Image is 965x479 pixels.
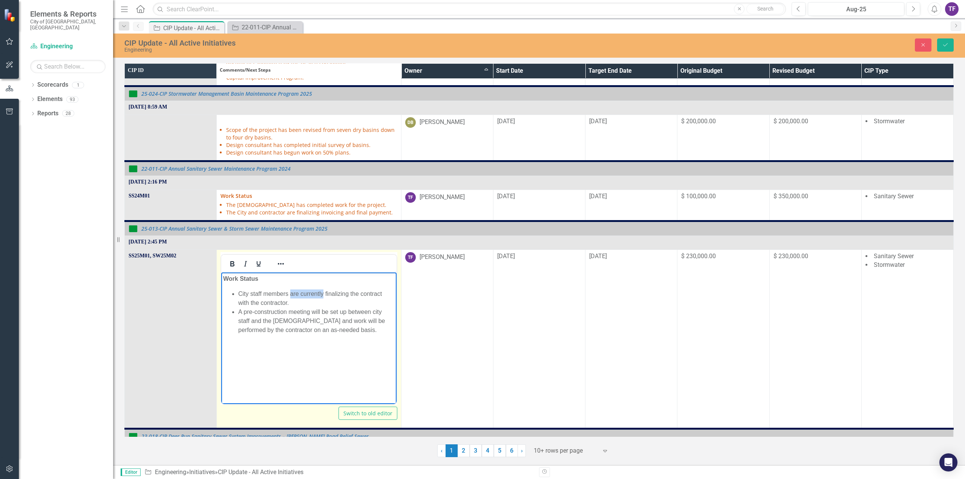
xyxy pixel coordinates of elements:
[405,192,416,203] div: TF
[458,444,470,457] a: 2
[252,259,265,269] button: Underline
[129,164,138,173] img: On Target
[37,95,63,104] a: Elements
[129,238,950,246] div: [DATE] 2:45 PM
[141,91,950,96] a: 25-024-CIP Stormwater Management Basin Maintenance Program 2025
[494,444,506,457] a: 5
[521,447,523,454] span: ›
[229,23,301,32] a: 22-011-CIP Annual Sanitary Sewer Maintenance Program 2024
[774,253,808,260] span: $ 230,000.00
[221,272,396,404] iframe: Rich Text Area
[239,259,252,269] button: Italic
[129,103,950,111] div: [DATE] 8:59 AM
[226,149,397,156] li: Design consultant has begun work on 50% plans.
[226,126,397,141] li: Scope of the project has been revised from seven dry basins down to four dry basins.
[226,259,239,269] button: Bold
[189,468,215,476] a: Initiatives
[774,193,808,200] span: $ 350,000.00
[141,226,950,231] a: 25-013-CIP Annual Sanitary Sewer & Storm Sewer Maintenance Program 2025
[589,118,607,125] span: [DATE]
[681,253,716,260] span: $ 230,000.00
[141,433,950,439] a: 23-018-CIP Deer Run Sanitary Sewer System Improvements – [PERSON_NAME] Road Relief Sewer
[420,118,465,127] div: [PERSON_NAME]
[405,117,416,128] div: DB
[124,47,595,53] div: Engineering
[30,42,106,51] a: Engineering
[441,447,443,454] span: ‹
[66,96,78,103] div: 93
[121,468,141,476] span: Editor
[757,6,774,12] span: Search
[506,444,518,457] a: 6
[810,5,902,14] div: Aug-25
[4,9,17,22] img: ClearPoint Strategy
[37,109,58,118] a: Reports
[774,118,808,125] span: $ 200,000.00
[37,81,68,89] a: Scorecards
[420,253,465,262] div: [PERSON_NAME]
[339,407,397,420] button: Switch to old editor
[482,444,494,457] a: 4
[226,209,397,216] li: The City and contractor are finalizing invoicing and final payment.
[446,444,458,457] span: 1
[155,468,186,476] a: Engineering
[153,3,786,16] input: Search ClearPoint...
[129,193,150,199] span: SS24M01
[405,252,416,263] div: TF
[681,193,716,200] span: $ 100,000.00
[808,2,904,16] button: Aug-25
[129,224,138,233] img: On Target
[30,60,106,73] input: Search Below...
[144,468,533,477] div: » »
[874,193,914,200] span: Sanitary Sewer
[945,2,959,16] button: TF
[470,444,482,457] a: 3
[874,253,914,260] span: Sanitary Sewer
[497,193,515,200] span: [DATE]
[746,4,784,14] button: Search
[129,89,138,98] img: On Target
[218,468,303,476] div: CIP Update - All Active Initiatives
[124,39,595,47] div: CIP Update - All Active Initiatives
[497,253,515,260] span: [DATE]
[163,23,222,33] div: CIP Update - All Active Initiatives
[226,141,397,149] li: Design consultant has completed initial survey of basins.
[221,192,252,199] strong: Work Status
[129,432,138,441] img: On Target
[30,18,106,31] small: City of [GEOGRAPHIC_DATA], [GEOGRAPHIC_DATA]
[129,253,176,259] span: SS25M01, SW25M02
[274,259,287,269] button: Reveal or hide additional toolbar items
[141,166,950,171] a: 22-011-CIP Annual Sanitary Sewer Maintenance Program 2024
[874,118,905,125] span: Stormwater
[129,178,950,186] div: [DATE] 2:16 PM
[72,82,84,88] div: 1
[874,261,905,268] span: Stormwater
[589,193,607,200] span: [DATE]
[589,253,607,260] span: [DATE]
[939,453,957,471] div: Open Intercom Messenger
[681,118,716,125] span: $ 200,000.00
[497,118,515,125] span: [DATE]
[62,110,74,117] div: 28
[30,9,106,18] span: Elements & Reports
[226,201,397,209] li: The [DEMOGRAPHIC_DATA] has completed work for the project.
[242,23,301,32] div: 22-011-CIP Annual Sanitary Sewer Maintenance Program 2024
[420,193,465,202] div: [PERSON_NAME]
